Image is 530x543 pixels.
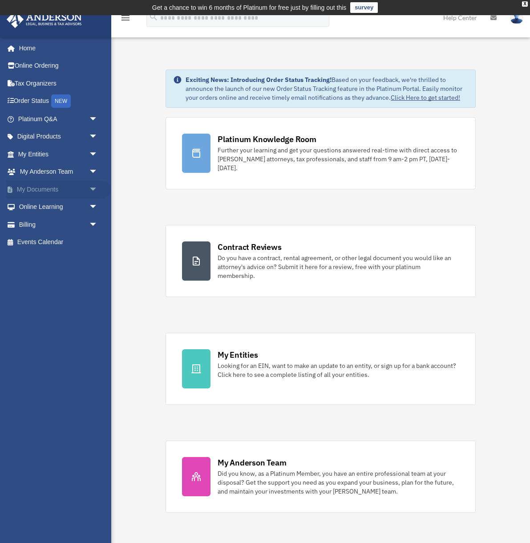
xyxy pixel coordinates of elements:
a: Billingarrow_drop_down [6,216,111,233]
div: close [522,1,528,7]
a: Online Ordering [6,57,111,75]
a: Contract Reviews Do you have a contract, rental agreement, or other legal document you would like... [166,225,476,297]
a: My Entitiesarrow_drop_down [6,145,111,163]
div: NEW [51,94,71,108]
div: Looking for an EIN, want to make an update to an entity, or sign up for a bank account? Click her... [218,361,459,379]
div: Do you have a contract, rental agreement, or other legal document you would like an attorney's ad... [218,253,459,280]
a: Online Learningarrow_drop_down [6,198,111,216]
strong: Exciting News: Introducing Order Status Tracking! [186,76,332,84]
span: arrow_drop_down [89,128,107,146]
a: Order StatusNEW [6,92,111,110]
a: Home [6,39,107,57]
span: arrow_drop_down [89,110,107,128]
div: Did you know, as a Platinum Member, you have an entire professional team at your disposal? Get th... [218,469,459,496]
a: My Entities Looking for an EIN, want to make an update to an entity, or sign up for a bank accoun... [166,333,476,405]
a: survey [350,2,378,13]
a: Platinum Knowledge Room Further your learning and get your questions answered real-time with dire... [166,117,476,189]
a: My Documentsarrow_drop_down [6,180,111,198]
a: Events Calendar [6,233,111,251]
div: My Entities [218,349,258,360]
img: User Pic [510,11,523,24]
i: search [149,12,158,22]
span: arrow_drop_down [89,145,107,163]
div: Further your learning and get your questions answered real-time with direct access to [PERSON_NAM... [218,146,459,172]
a: Tax Organizers [6,74,111,92]
a: My Anderson Team Did you know, as a Platinum Member, you have an entire professional team at your... [166,441,476,513]
span: arrow_drop_down [89,198,107,216]
div: Based on your feedback, we're thrilled to announce the launch of our new Order Status Tracking fe... [186,75,468,102]
i: menu [120,12,131,23]
div: My Anderson Team [218,457,286,468]
div: Platinum Knowledge Room [218,134,316,145]
span: arrow_drop_down [89,180,107,199]
div: Get a chance to win 6 months of Platinum for free just by filling out this [152,2,347,13]
img: Anderson Advisors Platinum Portal [4,11,85,28]
a: Platinum Q&Aarrow_drop_down [6,110,111,128]
span: arrow_drop_down [89,163,107,181]
a: My Anderson Teamarrow_drop_down [6,163,111,181]
div: Contract Reviews [218,241,281,253]
a: menu [120,16,131,23]
a: Click Here to get started! [391,94,460,102]
a: Digital Productsarrow_drop_down [6,128,111,146]
span: arrow_drop_down [89,216,107,234]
